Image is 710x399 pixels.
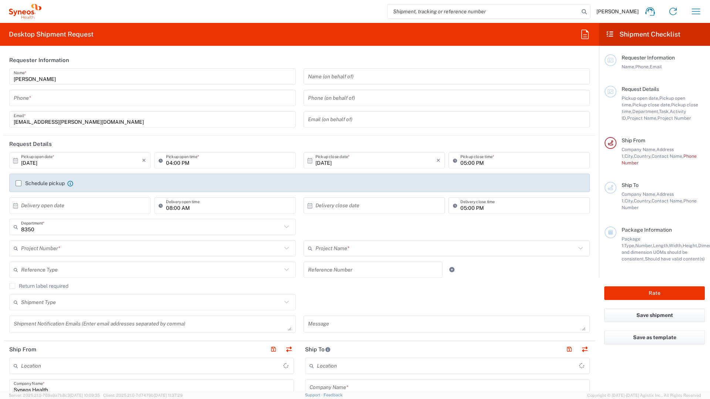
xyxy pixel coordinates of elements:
[624,243,635,248] span: Type,
[9,57,69,64] h2: Requester Information
[436,154,440,166] i: ×
[70,393,100,398] span: [DATE] 10:09:35
[653,243,669,248] span: Length,
[632,109,659,114] span: Department,
[604,286,705,300] button: Rate
[622,191,656,197] span: Company Name,
[587,392,701,399] span: Copyright © [DATE]-[DATE] Agistix Inc., All Rights Reserved
[324,393,342,397] a: Feedback
[659,109,670,114] span: Task,
[625,153,634,159] span: City,
[632,102,671,108] span: Pickup close date,
[142,154,146,166] i: ×
[154,393,183,398] span: [DATE] 11:37:29
[16,180,65,186] label: Schedule pickup
[9,30,94,39] h2: Desktop Shipment Request
[305,393,324,397] a: Support
[622,236,640,248] span: Package 1:
[650,64,662,69] span: Email
[652,198,683,204] span: Contact Name,
[634,153,652,159] span: Country,
[388,4,579,18] input: Shipment, tracking or reference number
[9,393,100,398] span: Server: 2025.21.0-769a9a7b8c3
[9,283,68,289] label: Return label required
[627,115,657,121] span: Project Name,
[645,256,705,262] span: Should have valid content(s)
[447,265,457,275] a: Add Reference
[635,64,650,69] span: Phone,
[652,153,683,159] span: Contact Name,
[622,227,672,233] span: Package Information
[596,8,639,15] span: [PERSON_NAME]
[606,30,680,39] h2: Shipment Checklist
[683,243,698,248] span: Height,
[622,95,659,101] span: Pickup open date,
[669,243,683,248] span: Width,
[103,393,183,398] span: Client: 2025.21.0-7d7479b
[634,198,652,204] span: Country,
[604,308,705,322] button: Save shipment
[622,147,656,152] span: Company Name,
[657,115,691,121] span: Project Number
[622,137,645,143] span: Ship From
[305,346,331,353] h2: Ship To
[9,346,36,353] h2: Ship From
[625,198,634,204] span: City,
[622,182,639,188] span: Ship To
[9,140,52,148] h2: Request Details
[604,331,705,344] button: Save as template
[635,243,653,248] span: Number,
[622,86,659,92] span: Request Details
[622,64,635,69] span: Name,
[622,55,675,61] span: Requester Information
